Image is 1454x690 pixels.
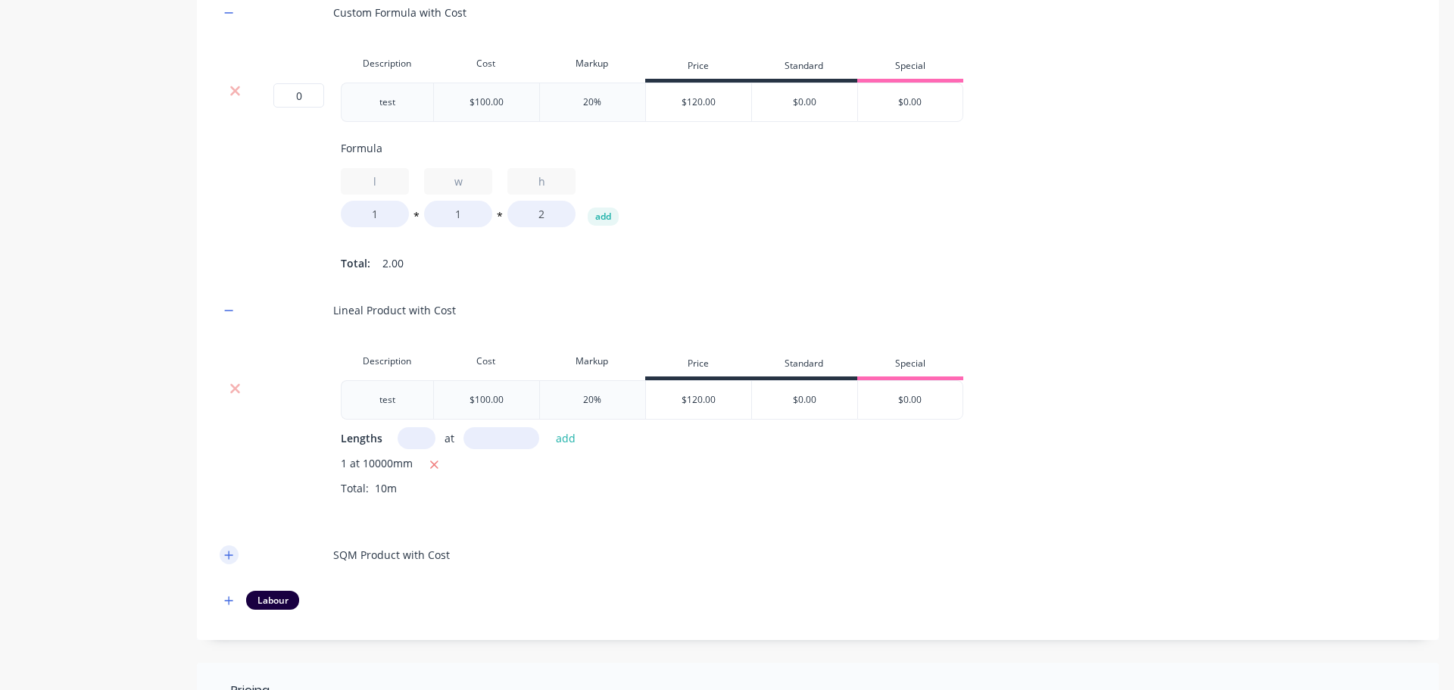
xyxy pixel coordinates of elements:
span: 1 at 10000mm [341,455,413,474]
div: $0.00 [752,381,857,419]
div: Special [857,52,963,83]
button: add [548,428,584,448]
div: Price [645,350,751,380]
div: Markup [539,346,645,376]
span: at [445,430,454,446]
div: SQM Product with Cost [333,547,450,563]
div: $120.00 [646,381,752,419]
input: Label [341,168,409,195]
div: $0.00 [752,83,857,121]
button: add [588,208,619,226]
div: Custom Formula with Cost [333,5,466,20]
div: Description [341,346,433,376]
div: Special [857,350,963,380]
div: $120.00 [646,83,752,121]
div: $0.00 [858,381,963,419]
span: Lengths [341,430,382,446]
div: Standard [751,52,857,83]
div: $100.00 [470,95,504,109]
div: Price [645,52,751,83]
div: Cost [433,48,539,79]
span: 2.00 [382,255,404,271]
div: Description [341,48,433,79]
input: Value [507,201,576,227]
input: ? [273,83,324,108]
div: Labour [246,591,299,609]
div: $100.00 [470,393,504,407]
div: Markup [539,48,645,79]
input: Value [424,201,492,227]
div: Standard [751,350,857,380]
input: Label [424,168,492,195]
div: test [349,92,425,112]
div: 20% [583,393,601,407]
div: 20% [583,95,601,109]
div: Cost [433,346,539,376]
span: Total: [341,481,369,495]
span: Total: [341,255,370,271]
span: 10m [369,481,403,495]
div: Lineal Product with Cost [333,302,456,318]
div: test [349,390,425,410]
input: Label [507,168,576,195]
input: Value [341,201,409,227]
div: $0.00 [858,83,963,121]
